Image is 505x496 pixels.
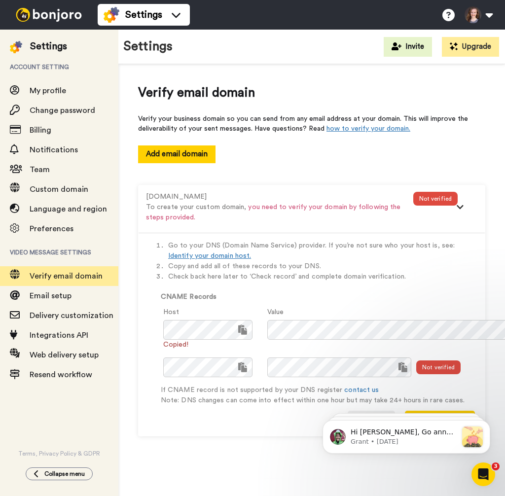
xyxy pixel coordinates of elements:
span: Delivery customization [30,312,113,319]
span: Custom domain [30,185,88,193]
iframe: Intercom notifications message [308,400,505,469]
p: Note: DNS changes can come into effect within one hour but may take 24+ hours in rare cases. [161,395,475,406]
span: Settings [125,8,162,22]
span: Email setup [30,292,72,300]
img: settings-colored.svg [104,7,119,23]
iframe: Intercom live chat [471,462,495,486]
li: Check back here later to ‘Check record’ and complete domain verification. [168,272,475,282]
span: Collapse menu [44,470,85,478]
span: Language and region [30,205,107,213]
span: Integrations API [30,331,88,339]
span: Copied! [163,339,189,348]
li: Go to your DNS (Domain Name Service) provider. If you’re not sure who your host is, see: [168,241,475,261]
p: Message from Grant, sent 206w ago [43,37,149,46]
span: Change password [30,106,95,114]
a: contact us [344,387,379,393]
a: Identify your domain host. [168,252,251,259]
a: [DOMAIN_NAME]To create your custom domain, you need to verify your domain by following the steps ... [146,192,477,200]
span: Web delivery setup [30,351,99,359]
div: [DOMAIN_NAME] [146,192,413,202]
button: Collapse menu [26,467,93,480]
li: Copy and add all of these records to your DNS. [168,261,475,272]
button: Add email domain [138,145,216,163]
h1: Settings [123,39,173,54]
span: Verify email domain [30,272,103,280]
span: Resend workflow [30,371,92,379]
img: bj-logo-header-white.svg [12,8,86,22]
span: Billing [30,126,51,134]
span: My profile [30,87,66,95]
span: Hi [PERSON_NAME], Go annual and save! Looks like you've been loving [PERSON_NAME] so I wanted to ... [43,28,149,153]
span: Team [30,166,50,174]
label: Value [267,307,284,318]
span: Notifications [30,146,78,154]
b: CNAME Records [161,293,216,300]
button: Invite [384,37,432,57]
div: Not verified [416,360,461,374]
span: you need to verify your domain by following the steps provided. [146,204,400,221]
span: Verify email domain [138,84,485,102]
button: Upgrade [442,37,499,57]
label: Host [163,307,179,318]
img: settings-colored.svg [10,41,22,53]
p: To create your custom domain, [146,202,413,223]
div: Not verified [413,192,458,206]
a: how to verify your domain. [326,125,410,132]
div: Verify your business domain so you can send from any email address at your domain. This will impr... [138,114,485,134]
span: 3 [492,462,500,470]
span: Preferences [30,225,73,233]
div: Settings [30,39,67,53]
